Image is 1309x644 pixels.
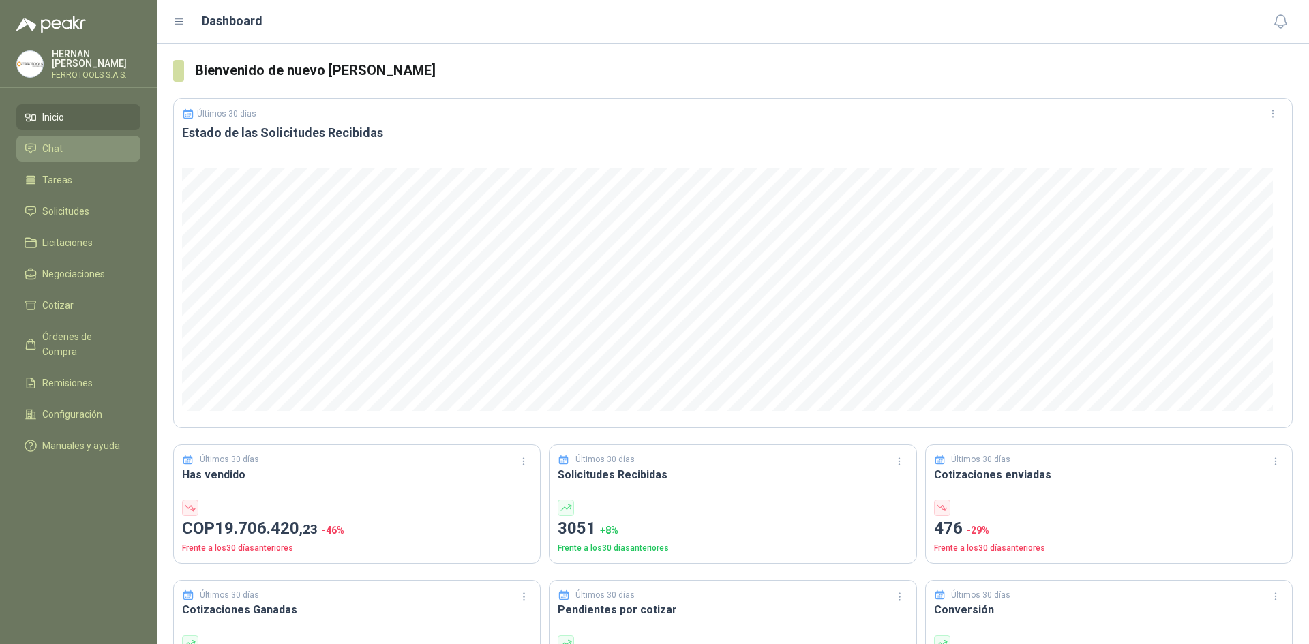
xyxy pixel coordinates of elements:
h3: Cotizaciones Ganadas [182,601,532,618]
span: Manuales y ayuda [42,438,120,453]
p: Últimos 30 días [951,589,1010,602]
p: Últimos 30 días [575,453,635,466]
h1: Dashboard [202,12,262,31]
img: Logo peakr [16,16,86,33]
span: ,23 [299,521,318,537]
span: Licitaciones [42,235,93,250]
span: Configuración [42,407,102,422]
a: Negociaciones [16,261,140,287]
span: Tareas [42,172,72,187]
p: 476 [934,516,1284,542]
p: FERROTOOLS S.A.S. [52,71,140,79]
a: Licitaciones [16,230,140,256]
h3: Cotizaciones enviadas [934,466,1284,483]
p: Últimos 30 días [575,589,635,602]
a: Cotizar [16,292,140,318]
p: HERNAN [PERSON_NAME] [52,49,140,68]
p: Frente a los 30 días anteriores [934,542,1284,555]
span: Cotizar [42,298,74,313]
span: 19.706.420 [215,519,318,538]
span: Remisiones [42,375,93,390]
p: Últimos 30 días [200,453,259,466]
span: Negociaciones [42,266,105,281]
a: Chat [16,136,140,162]
p: Últimos 30 días [200,589,259,602]
p: Últimos 30 días [197,109,256,119]
span: Chat [42,141,63,156]
p: Últimos 30 días [951,453,1010,466]
p: COP [182,516,532,542]
p: Frente a los 30 días anteriores [558,542,907,555]
a: Configuración [16,401,140,427]
h3: Has vendido [182,466,532,483]
img: Company Logo [17,51,43,77]
a: Órdenes de Compra [16,324,140,365]
a: Solicitudes [16,198,140,224]
span: + 8 % [600,525,618,536]
h3: Conversión [934,601,1284,618]
p: Frente a los 30 días anteriores [182,542,532,555]
span: Solicitudes [42,204,89,219]
h3: Solicitudes Recibidas [558,466,907,483]
span: -46 % [322,525,344,536]
h3: Estado de las Solicitudes Recibidas [182,125,1284,141]
a: Remisiones [16,370,140,396]
span: -29 % [967,525,989,536]
h3: Bienvenido de nuevo [PERSON_NAME] [195,60,1293,81]
a: Inicio [16,104,140,130]
span: Órdenes de Compra [42,329,127,359]
span: Inicio [42,110,64,125]
h3: Pendientes por cotizar [558,601,907,618]
a: Manuales y ayuda [16,433,140,459]
p: 3051 [558,516,907,542]
a: Tareas [16,167,140,193]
